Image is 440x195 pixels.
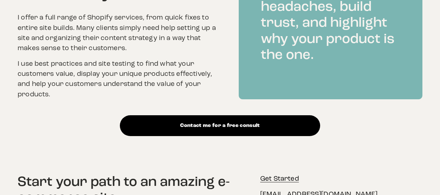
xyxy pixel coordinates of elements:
p: I use best practices and site testing to find what your customers value, display your unique prod... [18,59,218,99]
a: Contact me for a free consult [120,115,320,136]
a: Get Started [260,174,299,184]
p: I offer a full range of Shopify services, from quick fixes to entire site builds. Many clients si... [18,12,218,53]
